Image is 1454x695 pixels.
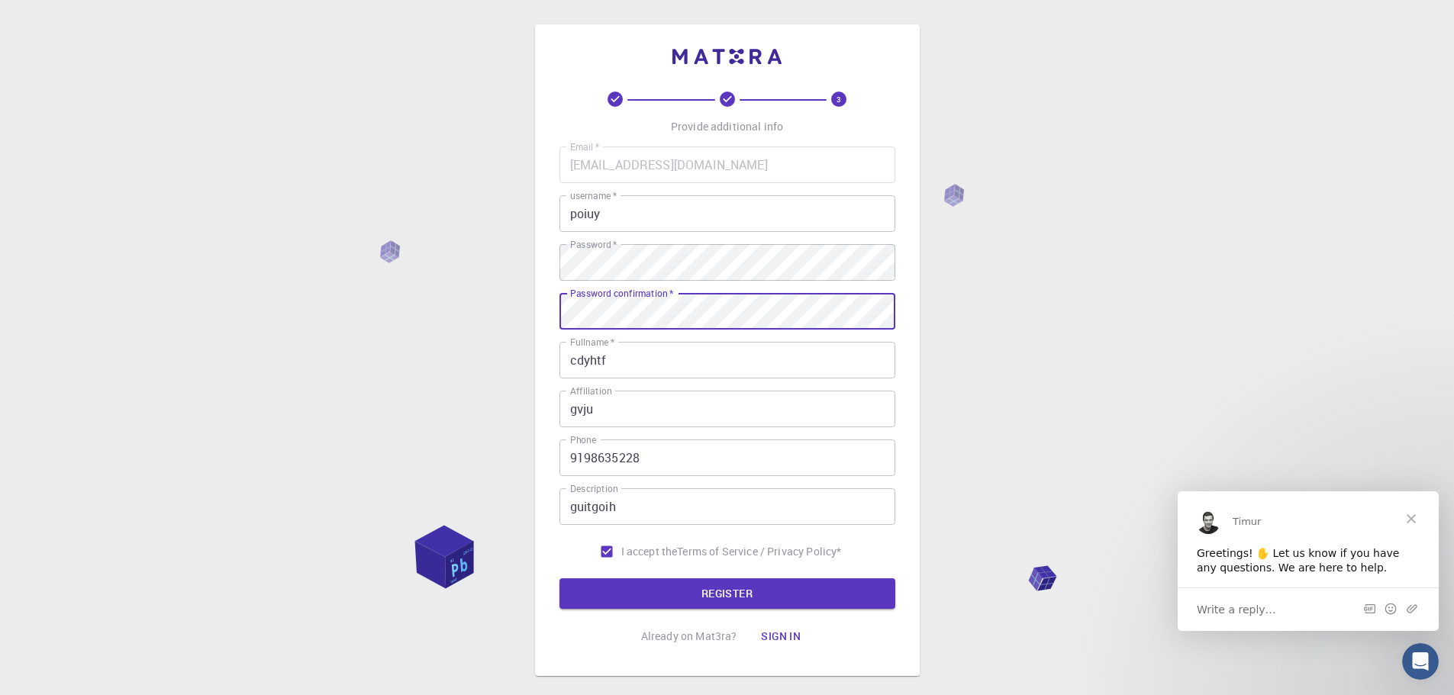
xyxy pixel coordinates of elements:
[677,544,841,559] a: Terms of Service / Privacy Policy*
[1178,491,1439,631] iframe: Intercom live chat message
[570,140,599,153] label: Email
[1402,643,1439,680] iframe: Intercom live chat
[641,629,737,644] p: Already on Mat3ra?
[749,621,813,652] button: Sign in
[677,544,841,559] p: Terms of Service / Privacy Policy *
[570,238,617,251] label: Password
[570,433,596,446] label: Phone
[570,287,673,300] label: Password confirmation
[559,578,895,609] button: REGISTER
[671,119,783,134] p: Provide additional info
[621,544,678,559] span: I accept the
[837,94,841,105] text: 3
[570,189,617,202] label: username
[570,482,618,495] label: Description
[570,336,614,349] label: Fullname
[570,385,611,397] label: Affiliation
